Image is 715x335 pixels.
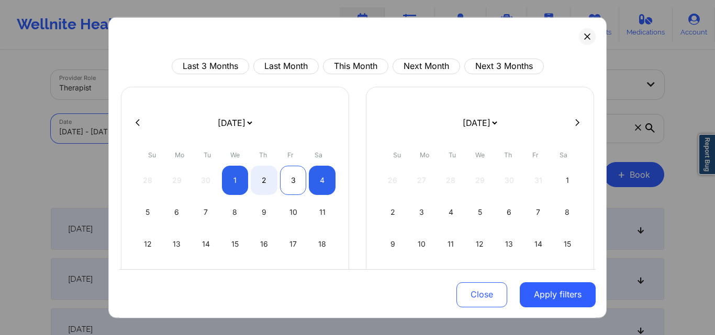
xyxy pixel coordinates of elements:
[280,261,307,290] div: Fri Oct 24 2025
[496,229,522,258] div: Thu Nov 13 2025
[259,151,267,158] abbr: Thursday
[222,197,249,226] div: Wed Oct 08 2025
[438,261,464,290] div: Tue Nov 18 2025
[280,197,307,226] div: Fri Oct 10 2025
[323,58,388,74] button: This Month
[532,151,539,158] abbr: Friday
[525,229,552,258] div: Fri Nov 14 2025
[222,229,249,258] div: Wed Oct 15 2025
[230,151,240,158] abbr: Wednesday
[172,58,249,74] button: Last 3 Months
[409,229,435,258] div: Mon Nov 10 2025
[393,151,401,158] abbr: Sunday
[464,58,544,74] button: Next 3 Months
[309,197,336,226] div: Sat Oct 11 2025
[393,58,460,74] button: Next Month
[379,229,406,258] div: Sun Nov 09 2025
[496,261,522,290] div: Thu Nov 20 2025
[251,261,277,290] div: Thu Oct 23 2025
[315,151,322,158] abbr: Saturday
[438,197,464,226] div: Tue Nov 04 2025
[193,197,219,226] div: Tue Oct 07 2025
[467,229,494,258] div: Wed Nov 12 2025
[420,151,429,158] abbr: Monday
[222,261,249,290] div: Wed Oct 22 2025
[251,197,277,226] div: Thu Oct 09 2025
[379,197,406,226] div: Sun Nov 02 2025
[525,197,552,226] div: Fri Nov 07 2025
[222,165,249,194] div: Wed Oct 01 2025
[467,261,494,290] div: Wed Nov 19 2025
[164,261,191,290] div: Mon Oct 20 2025
[554,229,580,258] div: Sat Nov 15 2025
[409,197,435,226] div: Mon Nov 03 2025
[135,261,161,290] div: Sun Oct 19 2025
[193,229,219,258] div: Tue Oct 14 2025
[287,151,294,158] abbr: Friday
[135,229,161,258] div: Sun Oct 12 2025
[280,165,307,194] div: Fri Oct 03 2025
[164,197,191,226] div: Mon Oct 06 2025
[309,261,336,290] div: Sat Oct 25 2025
[309,229,336,258] div: Sat Oct 18 2025
[251,165,277,194] div: Thu Oct 02 2025
[560,151,567,158] abbr: Saturday
[175,151,184,158] abbr: Monday
[379,261,406,290] div: Sun Nov 16 2025
[504,151,512,158] abbr: Thursday
[520,282,596,307] button: Apply filters
[496,197,522,226] div: Thu Nov 06 2025
[280,229,307,258] div: Fri Oct 17 2025
[554,261,580,290] div: Sat Nov 22 2025
[148,151,156,158] abbr: Sunday
[525,261,552,290] div: Fri Nov 21 2025
[449,151,456,158] abbr: Tuesday
[438,229,464,258] div: Tue Nov 11 2025
[409,261,435,290] div: Mon Nov 17 2025
[475,151,485,158] abbr: Wednesday
[193,261,219,290] div: Tue Oct 21 2025
[309,165,336,194] div: Sat Oct 04 2025
[164,229,191,258] div: Mon Oct 13 2025
[135,197,161,226] div: Sun Oct 05 2025
[554,197,580,226] div: Sat Nov 08 2025
[554,165,580,194] div: Sat Nov 01 2025
[253,58,319,74] button: Last Month
[456,282,507,307] button: Close
[467,197,494,226] div: Wed Nov 05 2025
[204,151,211,158] abbr: Tuesday
[251,229,277,258] div: Thu Oct 16 2025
